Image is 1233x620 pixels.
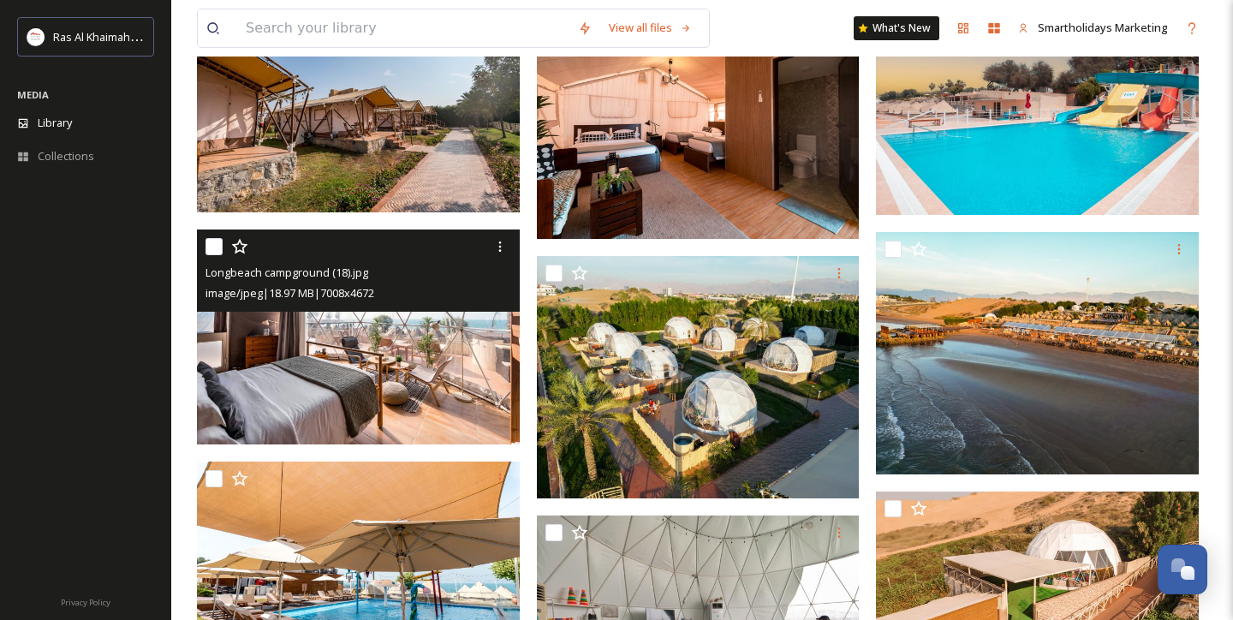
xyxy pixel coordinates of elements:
a: What's New [854,16,939,40]
a: Smartholidays Marketing [1010,11,1176,45]
span: Smartholidays Marketing [1038,20,1168,35]
a: View all files [600,11,700,45]
img: Longbeach campground (16).jpg [876,232,1199,474]
a: Privacy Policy [61,591,110,611]
span: Privacy Policy [61,597,110,608]
img: Longbeach campground (18).jpg [197,230,520,445]
span: image/jpeg | 18.97 MB | 7008 x 4672 [205,285,374,301]
input: Search your library [237,9,569,47]
span: MEDIA [17,88,49,101]
span: Longbeach campground (18).jpg [205,265,368,280]
img: Longbeach campground (20).jpg [537,24,860,240]
img: Longbeach campground (17).jpg [537,256,860,498]
span: Ras Al Khaimah Tourism Development Authority [53,28,295,45]
span: Library [38,115,72,131]
img: Logo_RAKTDA_RGB-01.png [27,28,45,45]
span: Collections [38,148,94,164]
button: Open Chat [1158,545,1207,594]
